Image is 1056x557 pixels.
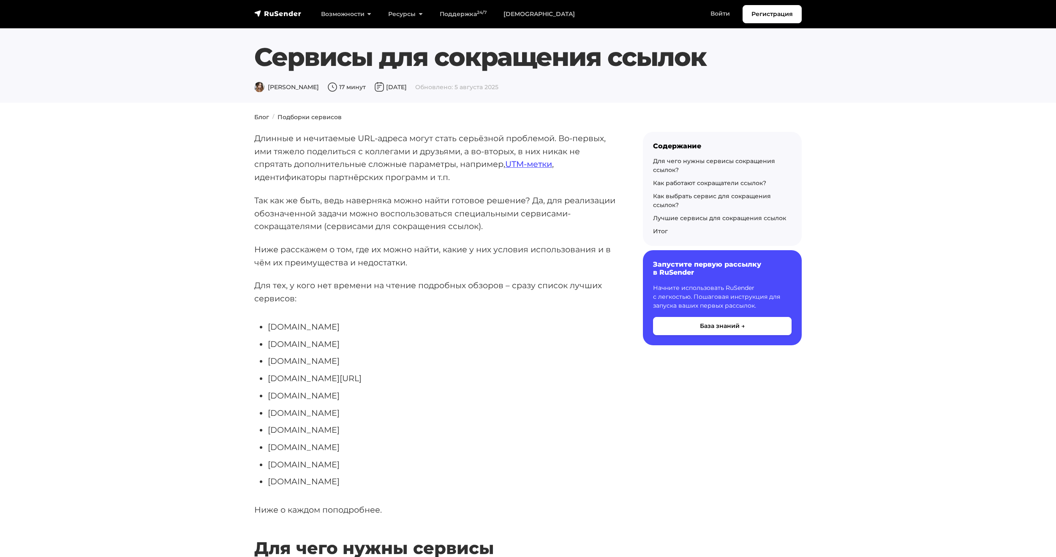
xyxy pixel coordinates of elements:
[268,441,616,454] li: [DOMAIN_NAME]
[268,372,616,385] li: [DOMAIN_NAME][URL]
[268,320,616,333] li: [DOMAIN_NAME]
[653,179,766,187] a: Как работают сокращатели ссылок?
[495,5,583,23] a: [DEMOGRAPHIC_DATA]
[653,260,792,276] h6: Запустите первую рассылку в RuSender
[254,279,616,305] p: Для тех, у кого нет времени на чтение подробных обзоров – сразу список лучших сервисов:
[254,9,302,18] img: RuSender
[374,82,384,92] img: Дата публикации
[477,10,487,15] sup: 24/7
[254,243,616,269] p: Ниже расскажем о том, где их можно найти, какие у них условия использования и в чём их преимущест...
[268,407,616,420] li: [DOMAIN_NAME]
[268,423,616,437] li: [DOMAIN_NAME]
[313,5,380,23] a: Возможности
[327,82,337,92] img: Время чтения
[268,389,616,402] li: [DOMAIN_NAME]
[653,284,792,310] p: Начните использовать RuSender с легкостью. Пошаговая инструкция для запуска ваших первых рассылок.
[254,503,616,516] p: Ниже о каждом поподробнее.
[653,227,668,235] a: Итог
[653,317,792,335] button: База знаний →
[268,355,616,368] li: [DOMAIN_NAME]
[743,5,802,23] a: Регистрация
[505,159,552,169] a: UTM-метки
[653,142,792,150] div: Содержание
[380,5,431,23] a: Ресурсы
[254,83,319,91] span: [PERSON_NAME]
[643,250,802,345] a: Запустите первую рассылку в RuSender Начните использовать RuSender с легкостью. Пошаговая инструк...
[431,5,495,23] a: Поддержка24/7
[254,132,616,184] p: Длинные и нечитаемые URL-адреса могут стать серьёзной проблемой. Во-первых, ими тяжело поделиться...
[254,113,269,121] a: Блог
[254,194,616,233] p: Так как же быть, ведь наверняка можно найти готовое решение? Да, для реализации обозначенной зада...
[653,192,771,209] a: Как выбрать сервис для сокращения ссылок?
[249,113,807,122] nav: breadcrumb
[268,475,616,488] li: [DOMAIN_NAME]
[653,214,786,222] a: Лучшие сервисы для сокращения ссылок
[268,458,616,471] li: [DOMAIN_NAME]
[269,113,342,122] li: Подборки сервисов
[374,83,407,91] span: [DATE]
[254,42,755,72] h1: Сервисы для сокращения ссылок
[415,83,498,91] span: Обновлено: 5 августа 2025
[327,83,366,91] span: 17 минут
[268,338,616,351] li: [DOMAIN_NAME]
[702,5,738,22] a: Войти
[653,157,775,174] a: Для чего нужны сервисы сокращения ссылок?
